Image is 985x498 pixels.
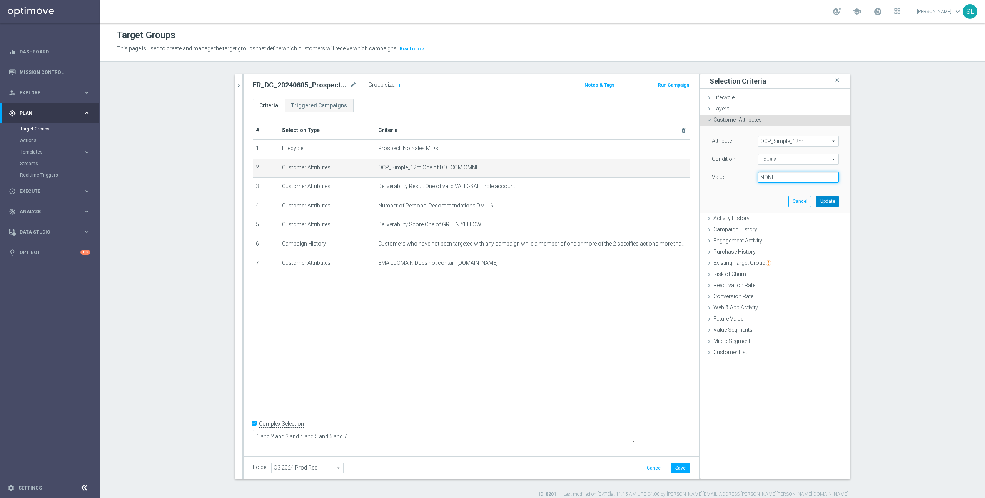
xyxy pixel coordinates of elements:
[279,235,375,254] td: Campaign History
[8,229,91,235] button: Data Studio keyboard_arrow_right
[9,89,16,96] i: person_search
[671,463,690,473] button: Save
[816,196,839,207] button: Update
[378,202,493,209] span: Number of Personal Recommendations DM = 6
[279,139,375,159] td: Lifecycle
[253,464,268,471] label: Folder
[8,90,91,96] button: person_search Explore keyboard_arrow_right
[20,158,99,169] div: Streams
[20,123,99,135] div: Target Groups
[253,159,279,178] td: 2
[713,117,762,123] span: Customer Attributes
[713,260,771,266] span: Existing Target Group
[20,242,80,262] a: Optibot
[20,150,75,154] span: Templates
[378,260,498,266] span: EMAILDOMAIN Does not contain [DOMAIN_NAME]
[279,254,375,273] td: Customer Attributes
[368,82,394,88] label: Group size
[8,49,91,55] button: equalizer Dashboard
[953,7,962,16] span: keyboard_arrow_down
[20,42,90,62] a: Dashboard
[713,105,730,112] span: Layers
[713,94,735,100] span: Lifecycle
[117,45,398,52] span: This page is used to create and manage the target groups that define which customers will receive...
[713,237,762,244] span: Engagement Activity
[853,7,861,16] span: school
[279,197,375,216] td: Customer Attributes
[285,99,354,112] a: Triggered Campaigns
[657,81,690,89] button: Run Campaign
[80,250,90,255] div: +10
[279,159,375,178] td: Customer Attributes
[253,80,348,90] h2: ER_DC_20240805_Prospects_ProdRec
[9,89,83,96] div: Explore
[8,209,91,215] div: track_changes Analyze keyboard_arrow_right
[9,62,90,82] div: Mission Control
[681,127,687,134] i: delete_forever
[9,48,16,55] i: equalizer
[350,80,357,90] i: mode_edit
[279,216,375,235] td: Customer Attributes
[20,111,83,115] span: Plan
[20,137,80,144] a: Actions
[710,77,766,85] h3: Selection Criteria
[713,349,747,355] span: Customer List
[253,197,279,216] td: 4
[539,491,556,498] label: ID: 8201
[713,249,756,255] span: Purchase History
[20,90,83,95] span: Explore
[9,110,83,117] div: Plan
[9,208,83,215] div: Analyze
[833,75,841,85] i: close
[713,327,753,333] span: Value Segments
[20,230,83,234] span: Data Studio
[83,208,90,215] i: keyboard_arrow_right
[20,169,99,181] div: Realtime Triggers
[963,4,977,19] div: SL
[253,216,279,235] td: 5
[378,183,515,190] span: Deliverability Result One of valid,VALID-SAFE,role account
[20,149,91,155] button: Templates keyboard_arrow_right
[8,188,91,194] div: play_circle_outline Execute keyboard_arrow_right
[279,122,375,139] th: Selection Type
[253,254,279,273] td: 7
[253,178,279,197] td: 3
[83,109,90,117] i: keyboard_arrow_right
[378,241,687,247] span: Customers who have not been targeted with any campaign while a member of one or more of the 2 spe...
[713,316,743,322] span: Future Value
[117,30,175,41] h1: Target Groups
[235,82,242,89] i: chevron_right
[713,271,746,277] span: Risk of Churn
[713,304,758,311] span: Web & App Activity
[20,172,80,178] a: Realtime Triggers
[20,126,80,132] a: Target Groups
[9,208,16,215] i: track_changes
[9,229,83,236] div: Data Studio
[9,249,16,256] i: lightbulb
[20,150,83,154] div: Templates
[83,228,90,236] i: keyboard_arrow_right
[8,249,91,256] button: lightbulb Optibot +10
[9,110,16,117] i: gps_fixed
[713,215,750,221] span: Activity History
[8,110,91,116] button: gps_fixed Plan keyboard_arrow_right
[279,178,375,197] td: Customer Attributes
[397,82,402,90] span: 1
[9,242,90,262] div: Optibot
[253,235,279,254] td: 6
[643,463,666,473] button: Cancel
[20,209,83,214] span: Analyze
[9,188,16,195] i: play_circle_outline
[9,42,90,62] div: Dashboard
[8,69,91,75] button: Mission Control
[712,138,732,144] lable: Attribute
[712,156,735,162] lable: Condition
[18,486,42,490] a: Settings
[378,145,438,152] span: Prospect, No Sales MIDs
[399,45,425,53] button: Read more
[916,6,963,17] a: [PERSON_NAME]keyboard_arrow_down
